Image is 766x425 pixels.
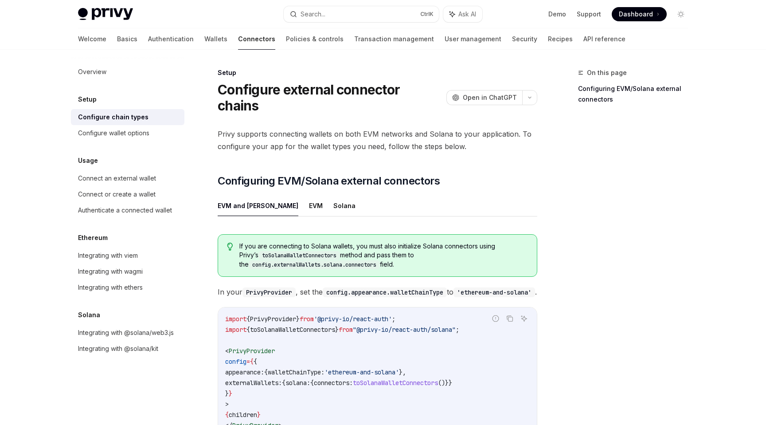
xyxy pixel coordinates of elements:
[335,326,339,334] span: }
[78,28,106,50] a: Welcome
[78,282,143,293] div: Integrating with ethers
[239,242,528,269] span: If you are connecting to Solana wallets, you must also initialize Solana connectors using Privy’s...
[71,109,184,125] a: Configure chain types
[225,368,264,376] span: appearance:
[71,325,184,341] a: Integrating with @solana/web3.js
[446,90,522,105] button: Open in ChatGPT
[71,64,184,80] a: Overview
[463,93,517,102] span: Open in ChatGPT
[71,264,184,279] a: Integrating with wagmi
[420,11,434,18] span: Ctrl K
[218,128,537,153] span: Privy supports connecting wallets on both EVM networks and Solana to your application. To configu...
[225,390,229,397] span: }
[286,28,344,50] a: Policies & controls
[250,326,335,334] span: toSolanaWalletConnectors
[78,173,156,184] div: Connect an external wallet
[242,287,296,297] code: PrivyProvider
[458,10,476,19] span: Ask AI
[225,347,229,355] span: <
[71,170,184,186] a: Connect an external wallet
[229,411,257,419] span: children
[353,379,438,387] span: toSolanaWalletConnectors
[78,189,156,200] div: Connect or create a wallet
[314,315,392,323] span: '@privy-io/react-auth'
[71,248,184,264] a: Integrating with viem
[453,287,535,297] code: 'ethereum-and-solana'
[285,379,310,387] span: solana:
[238,28,275,50] a: Connectors
[78,94,97,105] h5: Setup
[225,315,246,323] span: import
[246,358,250,366] span: =
[392,315,395,323] span: ;
[78,266,143,277] div: Integrating with wagmi
[354,28,434,50] a: Transaction management
[225,411,229,419] span: {
[71,341,184,357] a: Integrating with @solana/kit
[71,202,184,218] a: Authenticate a connected wallet
[71,125,184,141] a: Configure wallet options
[254,358,257,366] span: {
[218,174,440,188] span: Configuring EVM/Solana external connectors
[353,326,456,334] span: "@privy-io/react-auth/solana"
[301,9,325,20] div: Search...
[282,379,285,387] span: {
[225,326,246,334] span: import
[578,82,695,106] a: Configuring EVM/Solana external connectors
[225,379,282,387] span: externalWallets:
[225,400,229,408] span: >
[619,10,653,19] span: Dashboard
[78,232,108,243] h5: Ethereum
[78,155,98,166] h5: Usage
[78,112,149,122] div: Configure chain types
[225,358,246,366] span: config
[78,250,138,261] div: Integrating with viem
[78,310,100,320] h5: Solana
[148,28,194,50] a: Authentication
[583,28,625,50] a: API reference
[258,251,340,260] code: toSolanaWalletConnectors
[257,411,261,419] span: }
[512,28,537,50] a: Security
[78,8,133,20] img: light logo
[445,28,501,50] a: User management
[117,28,137,50] a: Basics
[250,315,296,323] span: PrivyProvider
[548,28,573,50] a: Recipes
[587,67,627,78] span: On this page
[227,243,233,251] svg: Tip
[71,279,184,295] a: Integrating with ethers
[504,313,516,324] button: Copy the contents from the code block
[246,326,250,334] span: {
[249,260,380,269] code: config.externalWallets.solana.connectors
[229,347,275,355] span: PrivyProvider
[324,368,399,376] span: 'ethereum-and-solana'
[218,82,443,114] h1: Configure external connector chains
[612,7,667,21] a: Dashboard
[78,327,174,338] div: Integrating with @solana/web3.js
[490,313,501,324] button: Report incorrect code
[674,7,688,21] button: Toggle dark mode
[218,195,298,216] button: EVM and [PERSON_NAME]
[456,326,459,334] span: ;
[339,326,353,334] span: from
[218,68,537,77] div: Setup
[71,186,184,202] a: Connect or create a wallet
[229,390,232,397] span: }
[333,195,356,216] button: Solana
[78,205,172,216] div: Authenticate a connected wallet
[246,315,250,323] span: {
[78,128,149,138] div: Configure wallet options
[78,343,158,354] div: Integrating with @solana/kit
[204,28,227,50] a: Wallets
[438,379,452,387] span: ()}}
[296,315,300,323] span: }
[78,67,106,77] div: Overview
[250,358,254,366] span: {
[218,286,537,298] span: In your , set the to .
[284,6,439,22] button: Search...CtrlK
[310,379,314,387] span: {
[309,195,323,216] button: EVM
[268,368,324,376] span: walletChainType:
[264,368,268,376] span: {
